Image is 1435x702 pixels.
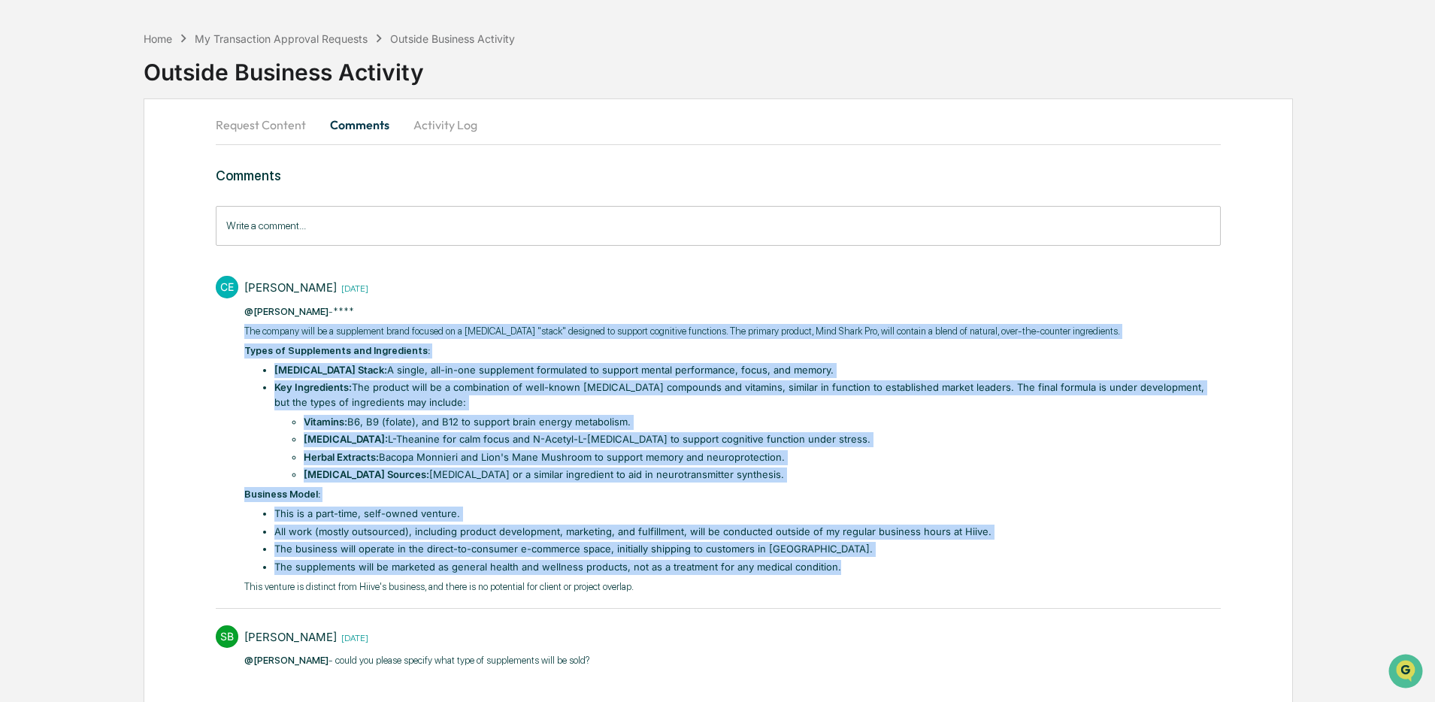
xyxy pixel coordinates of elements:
[216,625,238,648] div: SB
[244,653,589,668] p: ​ - could you please specify what type of supplements will be sold?
[304,467,1220,483] li: [MEDICAL_DATA] or a similar ingredient to aid in neurotransmitter synthesis.
[304,415,1220,430] li: B6, B9 (folate), and B12 to support brain energy metabolism.
[274,525,1221,540] li: All work (mostly outsourced), including product development, marketing, and fulfillment, will be ...
[274,507,1221,522] li: This is a part-time, self-owned venture.
[244,345,430,356] strong: Types of Supplements and Ingredients:
[124,189,186,204] span: Attestations
[15,115,42,142] img: 1746055101610-c473b297-6a78-478c-a979-82029cc54cd1
[15,191,27,203] div: 🖐️
[144,47,1435,86] div: Outside Business Activity
[144,32,172,45] div: Home
[244,489,320,500] strong: Business Model:
[51,115,247,130] div: Start new chat
[9,183,103,210] a: 🖐️Preclearance
[274,381,352,393] strong: Key Ingredients:
[150,255,182,266] span: Pylon
[51,130,190,142] div: We're available if you need us!
[274,364,387,376] strong: [MEDICAL_DATA] Stack:
[318,107,401,143] button: Comments
[274,560,1221,575] li: The supplements will be marketed as general health and wellness products, not as a treatment for ...
[244,324,1220,339] p: The company will be a supplement brand focused on a [MEDICAL_DATA] "stack" designed to support co...
[304,433,388,445] strong: [MEDICAL_DATA]:
[401,107,489,143] button: Activity Log
[274,380,1221,483] li: The product will be a combination of well-known [MEDICAL_DATA] compounds and vitamins, similar in...
[244,579,1220,595] p: This venture is distinct from Hiive's business, and there is no potential for client or project o...
[30,218,95,233] span: Data Lookup
[30,189,97,204] span: Preclearance
[304,468,429,480] strong: [MEDICAL_DATA] Sources:
[244,280,337,295] div: [PERSON_NAME]
[216,168,1220,183] h3: Comments
[244,630,337,644] div: [PERSON_NAME]
[216,107,1220,143] div: secondary tabs example
[337,631,368,643] time: Thursday, August 7, 2025 at 12:57:42 PM
[274,542,1221,557] li: The business will operate in the direct-to-consumer e-commerce space, initially shipping to custo...
[304,451,379,463] strong: Herbal Extracts:
[244,306,328,317] span: @[PERSON_NAME]
[103,183,192,210] a: 🗄️Attestations
[256,120,274,138] button: Start new chat
[216,107,318,143] button: Request Content
[15,32,274,56] p: How can we help?
[244,655,328,666] span: @[PERSON_NAME]
[304,416,347,428] strong: Vitamins:
[1387,652,1427,693] iframe: Open customer support
[216,276,238,298] div: CE
[390,32,515,45] div: Outside Business Activity
[9,212,101,239] a: 🔎Data Lookup
[106,254,182,266] a: Powered byPylon
[274,363,1221,378] li: A single, all-in-one supplement formulated to support mental performance, focus, and memory.
[304,432,1220,447] li: L-Theanine for calm focus and N-Acetyl-L-[MEDICAL_DATA] to support cognitive function under stress.
[337,281,368,294] time: Monday, August 11, 2025 at 9:05:18 PM
[15,219,27,231] div: 🔎
[109,191,121,203] div: 🗄️
[304,450,1220,465] li: Bacopa Monnieri and Lion's Mane Mushroom to support memory and neuroprotection.
[195,32,368,45] div: My Transaction Approval Requests
[39,68,248,84] input: Clear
